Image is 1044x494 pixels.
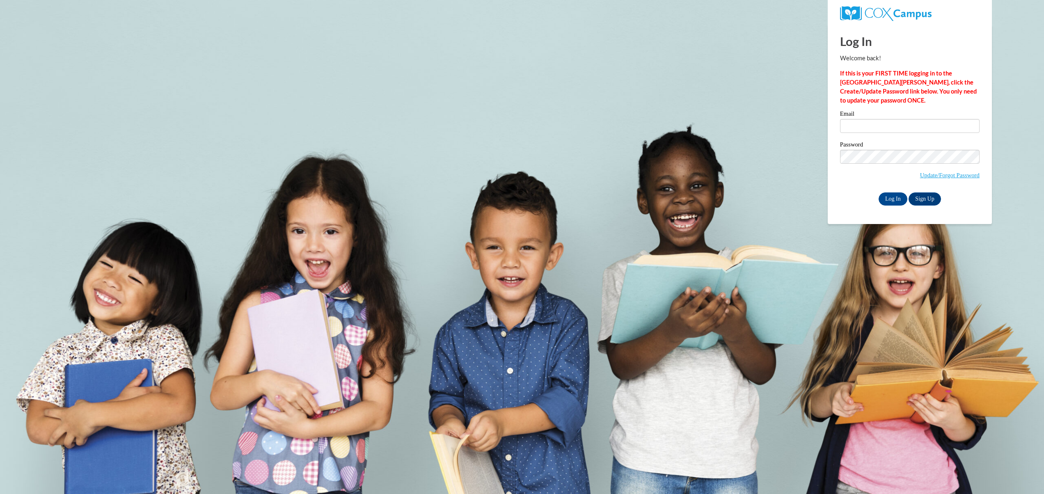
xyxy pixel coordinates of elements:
label: Password [840,142,980,150]
strong: If this is your FIRST TIME logging in to the [GEOGRAPHIC_DATA][PERSON_NAME], click the Create/Upd... [840,70,977,104]
a: Update/Forgot Password [920,172,980,178]
a: COX Campus [840,9,932,16]
a: Sign Up [909,192,941,206]
label: Email [840,111,980,119]
h1: Log In [840,33,980,50]
p: Welcome back! [840,54,980,63]
img: COX Campus [840,6,932,21]
input: Log In [879,192,907,206]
